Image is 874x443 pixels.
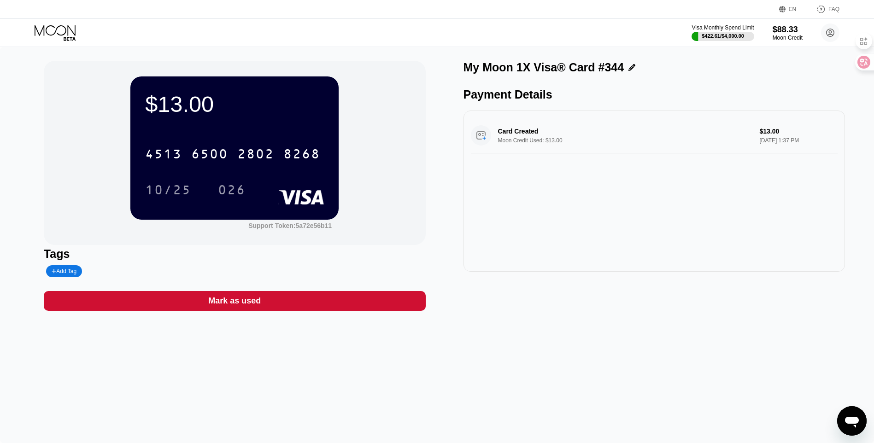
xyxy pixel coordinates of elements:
[211,178,252,201] div: 026
[248,222,332,229] div: Support Token: 5a72e56b11
[789,6,797,12] div: EN
[807,5,839,14] div: FAQ
[208,296,261,306] div: Mark as used
[191,148,228,163] div: 6500
[463,88,845,101] div: Payment Details
[702,33,744,39] div: $422.61 / $4,000.00
[779,5,807,14] div: EN
[248,222,332,229] div: Support Token:5a72e56b11
[218,184,246,198] div: 026
[283,148,320,163] div: 8268
[837,406,867,436] iframe: 启动消息传送窗口的按钮
[46,265,82,277] div: Add Tag
[692,24,754,41] div: Visa Monthly Spend Limit$422.61/$4,000.00
[463,61,624,74] div: My Moon 1X Visa® Card #344
[145,91,324,117] div: $13.00
[828,6,839,12] div: FAQ
[145,148,182,163] div: 4513
[145,184,191,198] div: 10/25
[773,25,803,35] div: $88.33
[237,148,274,163] div: 2802
[44,291,426,311] div: Mark as used
[44,247,426,261] div: Tags
[140,142,326,165] div: 4513650028028268
[692,24,754,31] div: Visa Monthly Spend Limit
[773,25,803,41] div: $88.33Moon Credit
[52,268,76,274] div: Add Tag
[138,178,198,201] div: 10/25
[773,35,803,41] div: Moon Credit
